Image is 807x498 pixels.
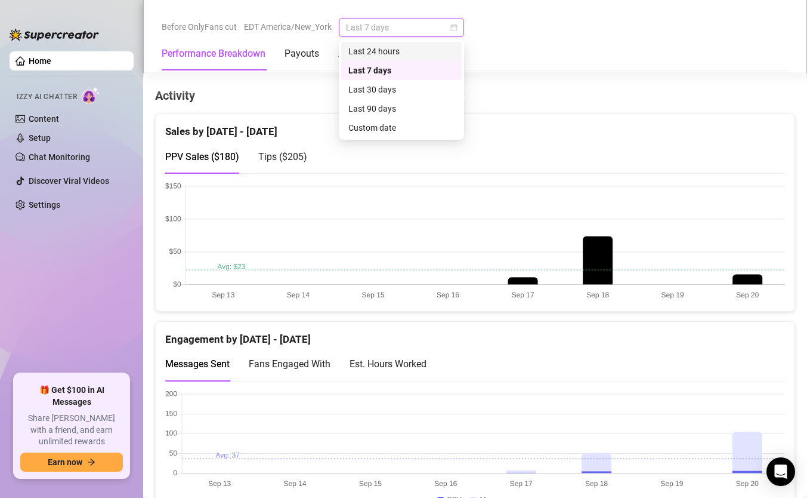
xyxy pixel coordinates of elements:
span: calendar [450,24,457,31]
img: AI Chatter [82,87,100,104]
div: Payouts [285,47,319,61]
div: Custom date [341,118,462,137]
div: Last 90 days [348,102,454,115]
span: 🎁 Get $100 in AI Messages [20,385,123,408]
span: Izzy AI Chatter [17,91,77,103]
a: Settings [29,200,60,210]
div: Last 7 days [348,64,454,77]
div: Last 30 days [348,83,454,96]
div: Last 30 days [341,80,462,99]
span: PPV Sales ( $180 ) [165,151,239,162]
div: Last 90 days [341,99,462,118]
div: Activity [338,47,369,61]
span: Tips ( $205 ) [258,151,307,162]
div: Last 24 hours [341,42,462,61]
div: Last 24 hours [348,45,454,58]
span: Last 7 days [346,19,457,36]
div: Est. Hours Worked [350,356,426,371]
span: Before OnlyFans cut [162,18,237,36]
span: Earn now [48,457,82,467]
h4: Activity [155,87,795,104]
span: Messages Sent [165,358,230,370]
div: Sales by [DATE] - [DATE] [165,114,785,140]
span: Share [PERSON_NAME] with a friend, and earn unlimited rewards [20,413,123,448]
div: Last 7 days [341,61,462,80]
button: Earn nowarrow-right [20,453,123,472]
a: Content [29,114,59,124]
a: Home [29,56,51,66]
span: arrow-right [87,458,95,466]
div: Open Intercom Messenger [766,457,795,486]
div: Custom date [348,121,454,134]
div: Performance Breakdown [162,47,265,61]
a: Setup [29,133,51,143]
img: logo-BBDzfeDw.svg [10,29,99,41]
span: EDT America/New_York [244,18,332,36]
a: Chat Monitoring [29,152,90,162]
a: Discover Viral Videos [29,176,109,186]
div: Engagement by [DATE] - [DATE] [165,322,785,348]
span: Fans Engaged With [249,358,330,370]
